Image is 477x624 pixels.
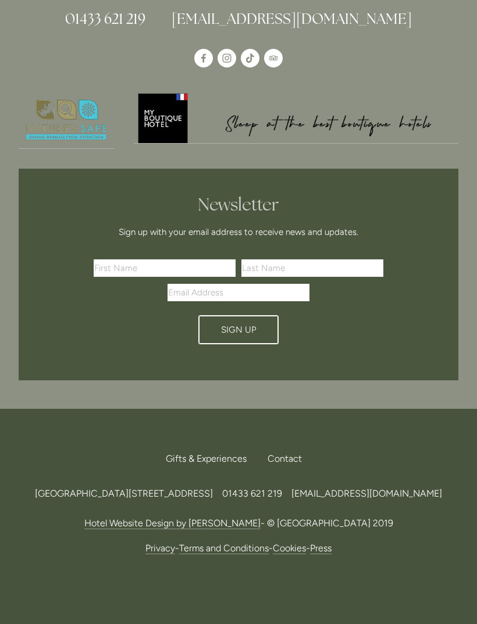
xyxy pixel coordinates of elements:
input: Last Name [241,259,383,277]
a: TripAdvisor [264,49,283,67]
span: Sign Up [221,325,257,335]
button: Sign Up [198,315,279,344]
a: Cookies [273,543,306,554]
a: [EMAIL_ADDRESS][DOMAIN_NAME] [172,9,412,28]
a: Gifts & Experiences [166,446,256,472]
a: Press [310,543,332,554]
span: Gifts & Experiences [166,453,247,464]
span: [GEOGRAPHIC_DATA][STREET_ADDRESS] [35,488,213,499]
a: Losehill House Hotel & Spa [194,49,213,67]
p: Sign up with your email address to receive news and updates. [73,225,404,239]
h2: Newsletter [73,194,404,215]
p: - - - [19,540,458,556]
a: 01433 621 219 [65,9,145,28]
a: 01433 621 219 [222,488,282,499]
a: My Boutique Hotel - Logo [134,92,459,143]
a: [EMAIL_ADDRESS][DOMAIN_NAME] [291,488,442,499]
a: Hotel Website Design by [PERSON_NAME] [84,518,261,529]
input: Email Address [168,284,309,301]
a: Terms and Conditions [179,543,269,554]
a: Privacy [145,543,175,554]
input: First Name [94,259,236,277]
img: My Boutique Hotel - Logo [134,92,459,142]
a: Instagram [218,49,236,67]
p: - © [GEOGRAPHIC_DATA] 2019 [19,515,458,531]
div: Contact [258,446,311,472]
a: TikTok [241,49,259,67]
img: Nature's Safe - Logo [19,92,114,148]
